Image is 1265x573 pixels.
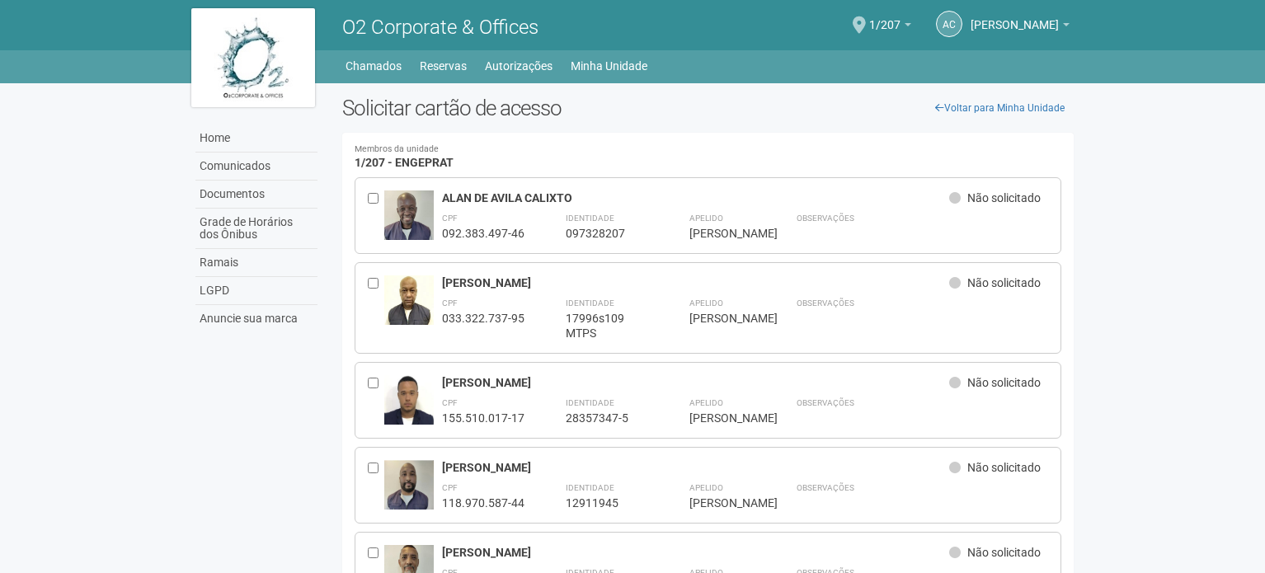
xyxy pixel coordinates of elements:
strong: CPF [442,214,458,223]
img: user.jpg [384,460,434,514]
div: 28357347-5 [566,411,648,425]
a: Home [195,124,317,153]
div: [PERSON_NAME] [442,545,949,560]
h2: Solicitar cartão de acesso [342,96,1074,120]
div: 12911945 [566,496,648,510]
img: user.jpg [384,275,434,328]
a: Voltar para Minha Unidade [926,96,1074,120]
strong: CPF [442,483,458,492]
strong: Observações [797,398,854,407]
span: Não solicitado [967,191,1041,204]
div: 097328207 [566,226,648,241]
a: [PERSON_NAME] [971,21,1070,34]
strong: Apelido [689,483,723,492]
div: 033.322.737-95 [442,311,524,326]
a: AC [936,11,962,37]
a: Reservas [420,54,467,77]
div: [PERSON_NAME] [442,460,949,475]
a: Minha Unidade [571,54,647,77]
a: Ramais [195,249,317,277]
span: Não solicitado [967,276,1041,289]
div: 118.970.587-44 [442,496,524,510]
div: [PERSON_NAME] [442,275,949,290]
a: Grade de Horários dos Ônibus [195,209,317,249]
img: logo.jpg [191,8,315,107]
strong: CPF [442,298,458,308]
a: Autorizações [485,54,553,77]
a: Comunicados [195,153,317,181]
strong: Observações [797,214,854,223]
strong: Apelido [689,298,723,308]
span: Não solicitado [967,546,1041,559]
div: 17996s109 MTPS [566,311,648,341]
strong: Identidade [566,214,614,223]
div: 092.383.497-46 [442,226,524,241]
div: ALAN DE AVILA CALIXTO [442,190,949,205]
a: 1/207 [869,21,911,34]
span: 1/207 [869,2,901,31]
span: Não solicitado [967,376,1041,389]
strong: CPF [442,398,458,407]
div: [PERSON_NAME] [689,311,755,326]
strong: Observações [797,483,854,492]
span: O2 Corporate & Offices [342,16,538,39]
div: 155.510.017-17 [442,411,524,425]
span: Não solicitado [967,461,1041,474]
strong: Identidade [566,298,614,308]
a: LGPD [195,277,317,305]
strong: Apelido [689,214,723,223]
img: user.jpg [384,375,434,431]
small: Membros da unidade [355,145,1061,154]
strong: Observações [797,298,854,308]
a: Chamados [346,54,402,77]
img: user.jpg [384,190,434,253]
span: Andréa Cunha [971,2,1059,31]
div: [PERSON_NAME] [689,226,755,241]
h4: 1/207 - ENGEPRAT [355,145,1061,169]
a: Anuncie sua marca [195,305,317,332]
div: [PERSON_NAME] [689,411,755,425]
div: [PERSON_NAME] [689,496,755,510]
strong: Apelido [689,398,723,407]
a: Documentos [195,181,317,209]
strong: Identidade [566,398,614,407]
strong: Identidade [566,483,614,492]
div: [PERSON_NAME] [442,375,949,390]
